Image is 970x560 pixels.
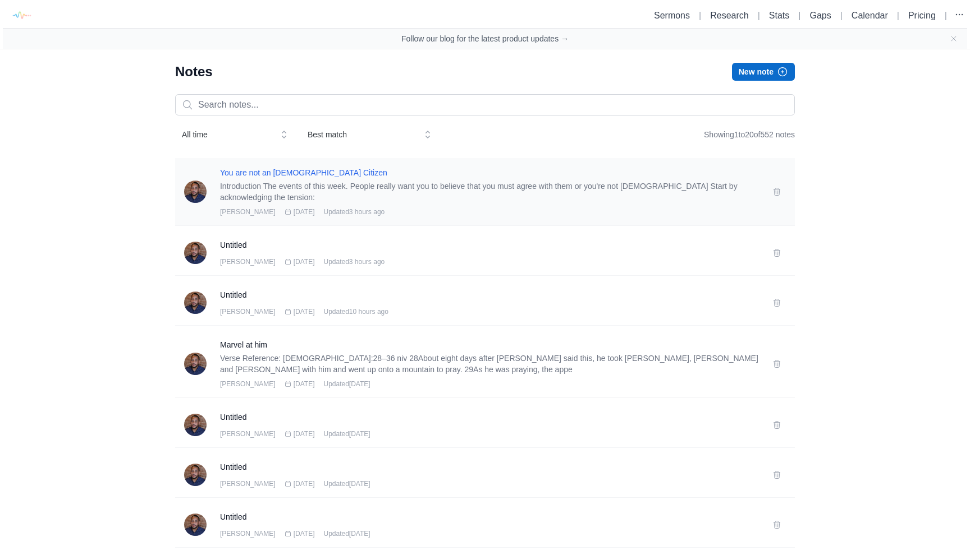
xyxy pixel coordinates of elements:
img: Phillip Burch [184,181,207,203]
a: Marvel at him [220,339,759,350]
a: Sermons [654,11,690,20]
a: Untitled [220,511,759,522]
span: [PERSON_NAME] [220,307,276,316]
li: | [753,9,765,22]
a: Stats [769,11,789,20]
img: Phillip Burch [184,242,207,264]
span: Updated 3 hours ago [323,207,385,216]
a: Pricing [908,11,936,20]
img: Phillip Burch [184,464,207,486]
a: Gaps [809,11,831,20]
span: [PERSON_NAME] [220,379,276,388]
span: [PERSON_NAME] [220,479,276,488]
span: [DATE] [294,307,315,316]
li: | [694,9,706,22]
span: Updated [DATE] [323,429,370,438]
span: Updated [DATE] [323,379,370,388]
span: [DATE] [294,429,315,438]
span: Best match [308,129,415,140]
a: You are not an [DEMOGRAPHIC_DATA] Citizen [220,167,759,178]
li: | [940,9,951,22]
img: Phillip Burch [184,353,207,375]
span: [DATE] [294,207,315,216]
img: Phillip Burch [184,414,207,436]
div: Showing 1 to 20 of 552 notes [704,124,795,145]
span: Updated [DATE] [323,529,370,538]
span: [PERSON_NAME] [220,429,276,438]
span: Updated 3 hours ago [323,257,385,266]
span: [PERSON_NAME] [220,207,276,216]
a: Untitled [220,411,759,423]
img: Phillip Burch [184,513,207,536]
li: | [794,9,805,22]
button: Best match [301,124,438,145]
a: Research [710,11,748,20]
a: Follow our blog for the latest product updates → [401,33,569,44]
li: | [836,9,847,22]
button: Close banner [949,34,958,43]
span: All time [182,129,272,140]
p: Introduction The events of this week. People really want you to believe that you must agree with ... [220,181,759,203]
img: Phillip Burch [184,291,207,314]
input: Search notes... [175,94,795,115]
span: [PERSON_NAME] [220,257,276,266]
a: Untitled [220,461,759,473]
button: New note [732,63,795,81]
span: Updated [DATE] [323,479,370,488]
a: Calendar [852,11,888,20]
p: Verse Reference: [DEMOGRAPHIC_DATA]:28–36 niv 28About eight days after [PERSON_NAME] said this, h... [220,353,759,375]
li: | [893,9,904,22]
span: Updated 10 hours ago [323,307,388,316]
span: [DATE] [294,529,315,538]
a: Untitled [220,289,759,300]
img: logo [8,3,34,28]
span: [DATE] [294,479,315,488]
span: [DATE] [294,379,315,388]
a: Untitled [220,239,759,251]
h1: Notes [175,63,213,81]
span: [DATE] [294,257,315,266]
span: [PERSON_NAME] [220,529,276,538]
button: All time [175,124,294,145]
